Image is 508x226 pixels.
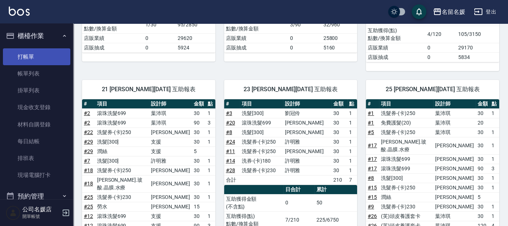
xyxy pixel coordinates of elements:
th: # [82,99,95,109]
td: 潤絲 [379,192,433,202]
a: 現金收支登錄 [3,99,70,116]
td: 許明雅 [283,156,331,166]
td: 3 [490,164,499,173]
td: 1 [206,192,215,202]
a: 排班表 [3,150,70,167]
a: #29 [84,148,93,154]
a: #22 [84,129,93,135]
a: #25 [84,204,93,210]
a: #2 [84,110,90,116]
td: 1 [206,127,215,137]
table: a dense table [224,99,357,185]
a: #18 [84,167,93,173]
td: 1 [490,211,499,221]
th: 項目 [379,99,433,109]
td: 店販業績 [366,43,425,52]
td: 1 [206,108,215,118]
td: 1 [490,127,499,137]
td: 0 [288,33,322,43]
td: 滾珠洗髮699 [95,118,149,127]
td: 105/3150 [456,26,499,43]
a: 材料自購登錄 [3,116,70,133]
td: 許明雅 [283,137,331,147]
td: 1 [206,156,215,166]
td: 互助獲得(點) 點數/換算金額 [82,16,144,33]
th: # [366,99,379,109]
td: 洗髮券-(卡)230 [95,192,149,202]
td: 洗髮[300] [95,137,149,147]
td: 滾珠洗髮699 [95,108,149,118]
button: save [412,4,426,19]
td: 30 [476,154,490,164]
td: 0 [144,33,176,43]
th: 日合計 [283,185,315,194]
td: 30 [476,108,490,118]
td: [PERSON_NAME] [433,164,476,173]
td: 15 [192,202,206,211]
td: [PERSON_NAME] [149,166,192,175]
td: 0 [288,43,322,52]
td: 3/90 [288,16,322,33]
td: 30 [331,118,347,127]
td: 合計 [224,175,240,185]
td: 潤絲 [95,147,149,156]
td: 30 [476,202,490,211]
td: [PERSON_NAME] [149,175,192,192]
td: 30 [331,166,347,175]
td: [PERSON_NAME] [149,202,192,211]
td: 30 [331,127,347,137]
td: 30 [476,173,490,183]
td: 支援 [149,147,192,156]
td: 30 [192,127,206,137]
td: 1 [490,137,499,154]
td: 店販業績 [224,33,288,43]
a: 每日結帳 [3,133,70,150]
td: 30 [331,156,347,166]
td: [PERSON_NAME] [149,192,192,202]
td: 滾珠洗髮699 [240,118,283,127]
td: 1 [490,202,499,211]
td: [PERSON_NAME].玻酸.晶膜.水療 [95,175,149,192]
td: 29620 [176,33,215,43]
td: 洗髮[300] [379,173,433,183]
td: 0 [283,194,315,211]
button: 櫃檯作業 [3,26,70,45]
td: (芙)頭皮養護套卡 [379,211,433,221]
p: 開單帳號 [22,213,60,220]
td: 1 [490,108,499,118]
span: 25 [PERSON_NAME][DATE] 互助報表 [375,86,490,93]
a: #7 [84,158,90,164]
a: #14 [226,158,235,164]
a: #18 [84,181,93,186]
td: [PERSON_NAME] [433,202,476,211]
td: 1 [347,147,357,156]
td: 互助獲得(點) 點數/換算金額 [224,16,288,33]
td: 30 [476,183,490,192]
td: [PERSON_NAME] [433,183,476,192]
th: 設計師 [149,99,192,109]
td: 30 [192,175,206,192]
td: 互助獲得(點) 點數/換算金額 [366,26,425,43]
td: 3 [206,118,215,127]
td: 葉沛琪 [149,108,192,118]
th: 點 [490,99,499,109]
th: 金額 [192,99,206,109]
td: 滾珠洗髮699 [379,154,433,164]
td: 30 [192,108,206,118]
td: [PERSON_NAME] [283,118,331,127]
a: 現場電腦打卡 [3,167,70,184]
td: 0 [144,43,176,52]
td: 30 [331,147,347,156]
td: 洗髮券-(卡)250 [240,137,283,147]
a: #11 [226,148,235,154]
td: [PERSON_NAME] [283,147,331,156]
td: 30 [476,211,490,221]
th: 累計 [315,185,357,194]
td: 滾珠洗髮699 [95,211,149,221]
td: [PERSON_NAME] [433,173,476,183]
td: [PERSON_NAME] [149,127,192,137]
td: 洗髮券-(卡)250 [240,147,283,156]
td: 洗髮券-(卡)230 [240,166,283,175]
td: 葉沛琪 [433,118,476,127]
span: 21 [PERSON_NAME][DATE] 互助報表 [91,86,207,93]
